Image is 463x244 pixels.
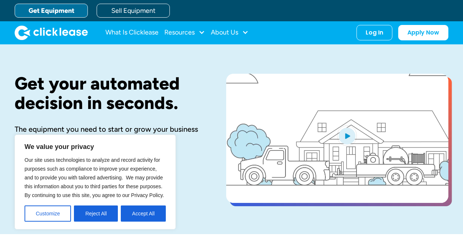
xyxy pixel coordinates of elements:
a: Sell Equipment [97,4,170,18]
div: We value your privacy [15,135,176,229]
a: home [15,25,88,40]
button: Customize [25,205,71,222]
a: Apply Now [398,25,448,40]
p: We value your privacy [25,142,166,151]
button: Accept All [121,205,166,222]
div: Resources [164,25,205,40]
div: Log In [366,29,383,36]
div: About Us [211,25,249,40]
a: open lightbox [226,74,448,203]
img: Blue play button logo on a light blue circular background [337,125,357,146]
img: Clicklease logo [15,25,88,40]
span: Our site uses technologies to analyze and record activity for purposes such as compliance to impr... [25,157,164,198]
a: What Is Clicklease [105,25,158,40]
div: The equipment you need to start or grow your business is now affordable with Clicklease. [15,124,203,143]
button: Reject All [74,205,118,222]
a: Get Equipment [15,4,88,18]
h1: Get your automated decision in seconds. [15,74,203,113]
